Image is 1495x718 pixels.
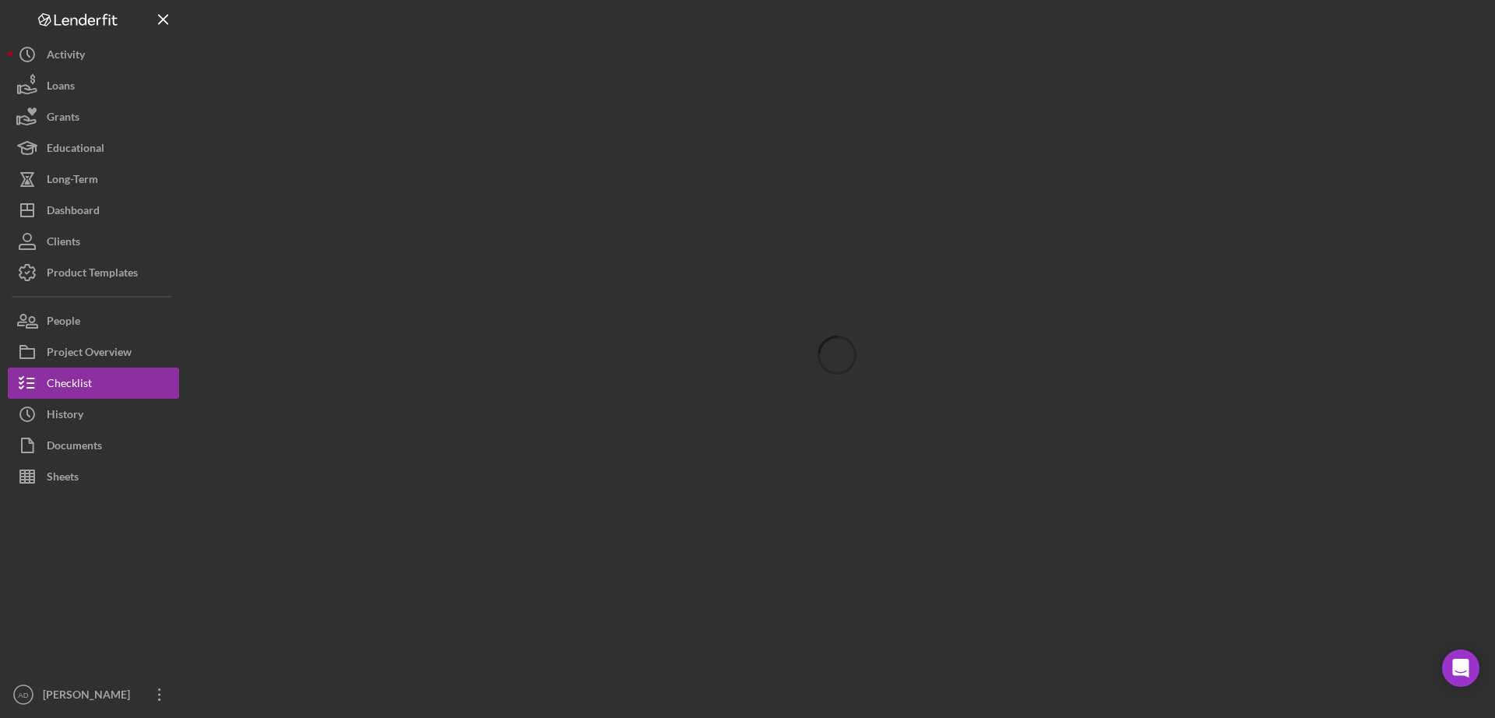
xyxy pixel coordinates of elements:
div: Long-Term [47,164,98,199]
button: People [8,305,179,336]
div: Checklist [47,368,92,403]
button: Dashboard [8,195,179,226]
button: History [8,399,179,430]
button: Educational [8,132,179,164]
div: People [47,305,80,340]
div: Dashboard [47,195,100,230]
button: AD[PERSON_NAME] [8,679,179,710]
button: Grants [8,101,179,132]
div: [PERSON_NAME] [39,679,140,714]
button: Loans [8,70,179,101]
div: Grants [47,101,79,136]
button: Long-Term [8,164,179,195]
div: Product Templates [47,257,138,292]
text: AD [18,691,28,699]
div: Educational [47,132,104,167]
div: Open Intercom Messenger [1442,649,1479,687]
button: Project Overview [8,336,179,368]
div: Activity [47,39,85,74]
div: Loans [47,70,75,105]
button: Product Templates [8,257,179,288]
button: Checklist [8,368,179,399]
div: Project Overview [47,336,132,371]
button: Clients [8,226,179,257]
button: Activity [8,39,179,70]
div: Documents [47,430,102,465]
button: Sheets [8,461,179,492]
div: Clients [47,226,80,261]
div: History [47,399,83,434]
button: Documents [8,430,179,461]
div: Sheets [47,461,79,496]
